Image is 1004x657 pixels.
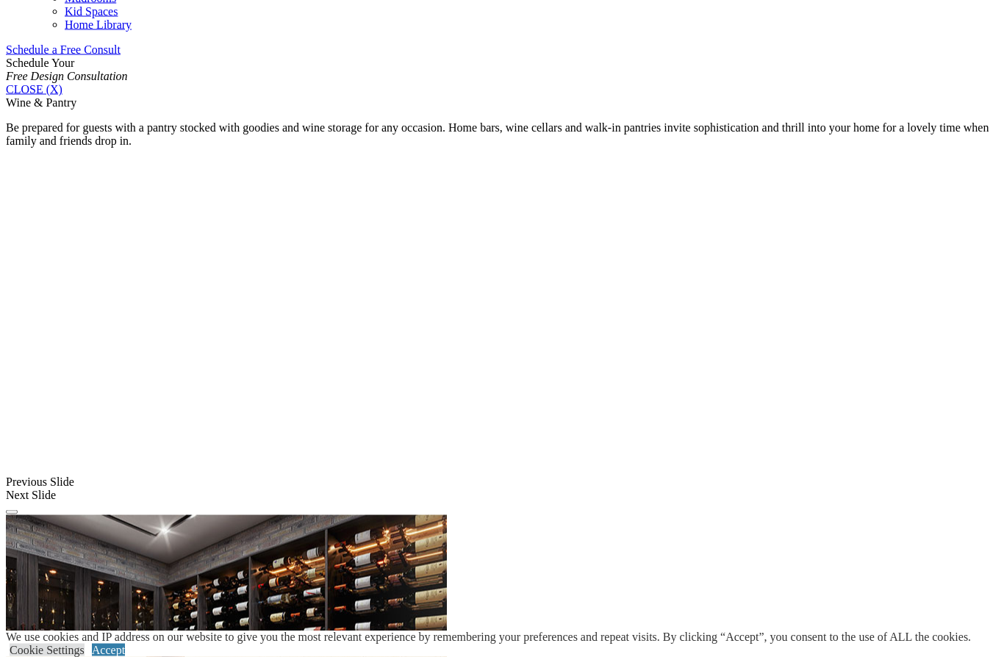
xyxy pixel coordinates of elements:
em: Free Design Consultation [6,70,128,82]
div: Next Slide [6,489,998,502]
button: Click here to pause slide show [6,510,18,514]
a: Accept [92,644,125,656]
span: Wine & Pantry [6,96,76,109]
a: Schedule a Free Consult (opens a dropdown menu) [6,43,121,56]
a: Home Library [65,18,132,31]
div: Previous Slide [6,475,998,489]
span: Schedule Your [6,57,128,82]
a: Cookie Settings [10,644,85,656]
p: Be prepared for guests with a pantry stocked with goodies and wine storage for any occasion. Home... [6,121,998,148]
a: CLOSE (X) [6,83,62,96]
div: We use cookies and IP address on our website to give you the most relevant experience by remember... [6,631,971,644]
a: Kid Spaces [65,5,118,18]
